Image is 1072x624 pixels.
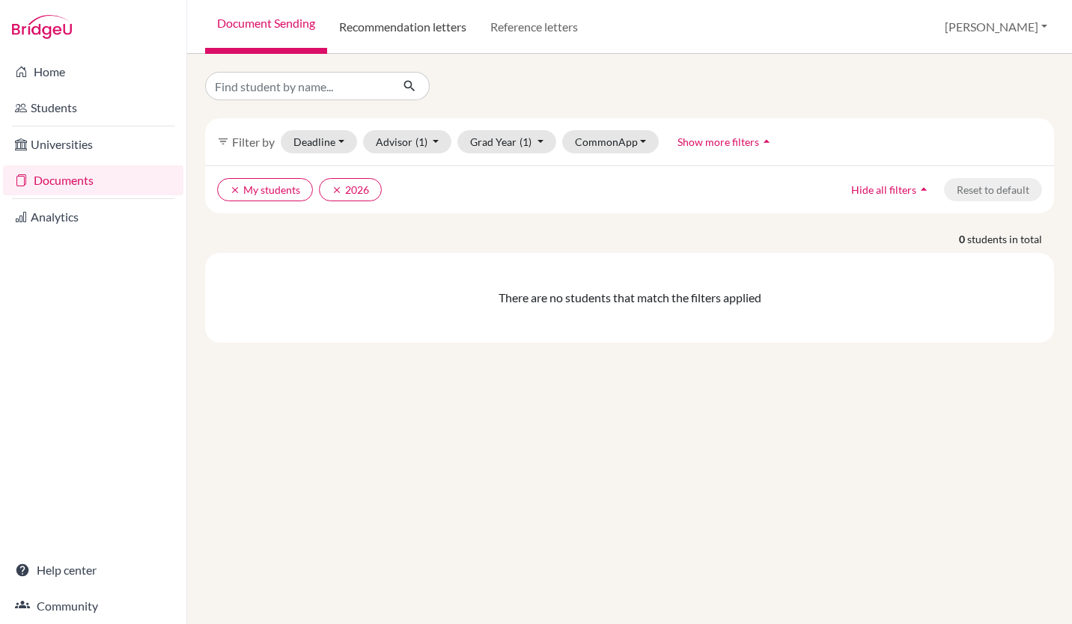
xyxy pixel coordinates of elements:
i: filter_list [217,135,229,147]
strong: 0 [959,231,967,247]
div: There are no students that match the filters applied [211,289,1048,307]
span: students in total [967,231,1054,247]
input: Find student by name... [205,72,391,100]
a: Documents [3,165,183,195]
button: CommonApp [562,130,660,153]
a: Students [3,93,183,123]
span: (1) [520,135,532,148]
a: Universities [3,129,183,159]
span: Show more filters [677,135,759,148]
button: Advisor(1) [363,130,452,153]
a: Community [3,591,183,621]
img: Bridge-U [12,15,72,39]
i: arrow_drop_up [916,182,931,197]
a: Analytics [3,202,183,232]
button: Grad Year(1) [457,130,556,153]
span: (1) [415,135,427,148]
i: arrow_drop_up [759,134,774,149]
i: clear [332,185,342,195]
button: Reset to default [944,178,1042,201]
button: Deadline [281,130,357,153]
button: [PERSON_NAME] [938,13,1054,41]
button: clear2026 [319,178,382,201]
button: Hide all filtersarrow_drop_up [838,178,944,201]
i: clear [230,185,240,195]
button: Show more filtersarrow_drop_up [665,130,787,153]
button: clearMy students [217,178,313,201]
span: Hide all filters [851,183,916,196]
a: Help center [3,555,183,585]
span: Filter by [232,135,275,149]
a: Home [3,57,183,87]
